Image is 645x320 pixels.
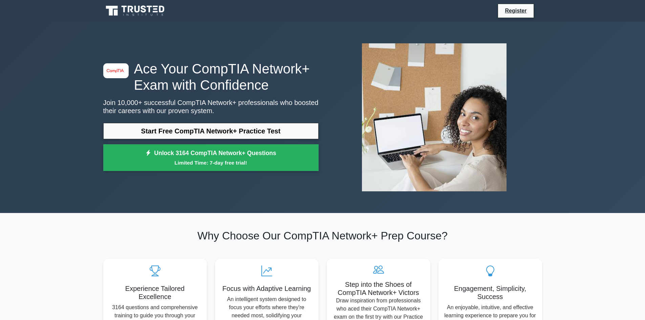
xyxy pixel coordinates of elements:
[103,61,319,93] h1: Ace Your CompTIA Network+ Exam with Confidence
[103,123,319,139] a: Start Free CompTIA Network+ Practice Test
[103,99,319,115] p: Join 10,000+ successful CompTIA Network+ professionals who boosted their careers with our proven ...
[332,280,425,297] h5: Step into the Shoes of CompTIA Network+ Victors
[112,159,310,167] small: Limited Time: 7-day free trial!
[444,284,537,301] h5: Engagement, Simplicity, Success
[103,144,319,171] a: Unlock 3164 CompTIA Network+ QuestionsLimited Time: 7-day free trial!
[103,229,542,242] h2: Why Choose Our CompTIA Network+ Prep Course?
[501,6,531,15] a: Register
[109,284,201,301] h5: Experience Tailored Excellence
[220,284,313,293] h5: Focus with Adaptive Learning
